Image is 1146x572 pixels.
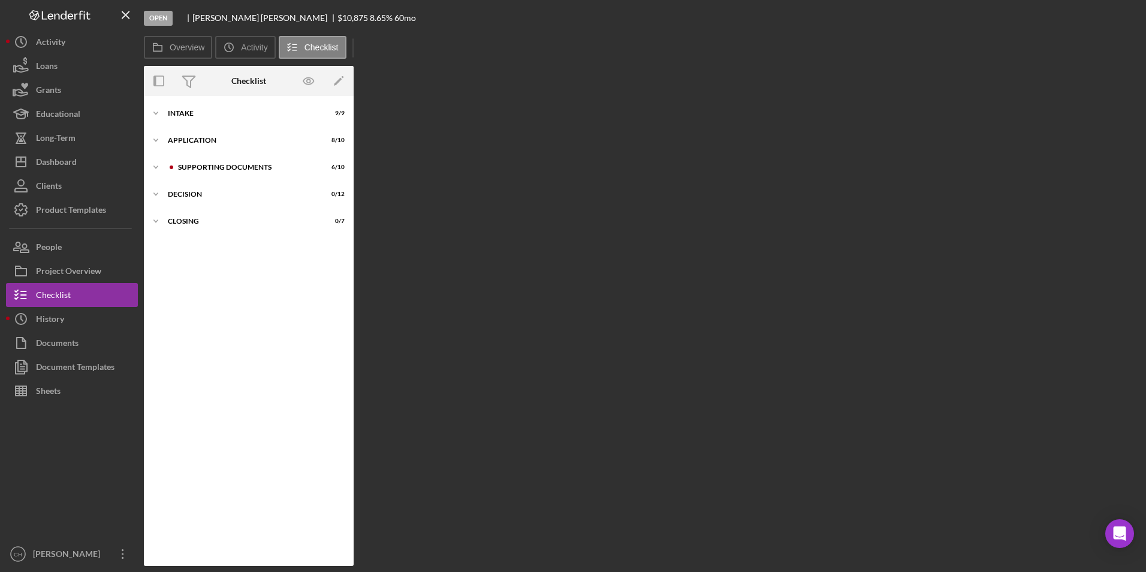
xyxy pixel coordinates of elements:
[370,13,393,23] div: 8.65 %
[36,30,65,57] div: Activity
[6,54,138,78] button: Loans
[323,191,345,198] div: 0 / 12
[1105,519,1134,548] div: Open Intercom Messenger
[36,54,58,81] div: Loans
[36,331,79,358] div: Documents
[6,331,138,355] button: Documents
[323,137,345,144] div: 8 / 10
[14,551,22,558] text: CH
[6,307,138,331] button: History
[36,259,101,286] div: Project Overview
[192,13,337,23] div: [PERSON_NAME] [PERSON_NAME]
[323,164,345,171] div: 6 / 10
[6,235,138,259] button: People
[6,30,138,54] button: Activity
[30,542,108,569] div: [PERSON_NAME]
[144,36,212,59] button: Overview
[168,191,315,198] div: Decision
[241,43,267,52] label: Activity
[144,11,173,26] div: Open
[337,13,368,23] span: $10,875
[36,126,76,153] div: Long-Term
[6,102,138,126] button: Educational
[231,76,266,86] div: Checklist
[36,174,62,201] div: Clients
[168,137,315,144] div: Application
[168,110,315,117] div: Intake
[6,259,138,283] button: Project Overview
[304,43,339,52] label: Checklist
[6,355,138,379] button: Document Templates
[36,355,114,382] div: Document Templates
[36,150,77,177] div: Dashboard
[170,43,204,52] label: Overview
[36,78,61,105] div: Grants
[215,36,275,59] button: Activity
[178,164,315,171] div: Supporting Documents
[36,198,106,225] div: Product Templates
[6,542,138,566] button: CH[PERSON_NAME]
[6,174,138,198] button: Clients
[36,283,71,310] div: Checklist
[394,13,416,23] div: 60 mo
[6,126,138,150] button: Long-Term
[36,102,80,129] div: Educational
[279,36,346,59] button: Checklist
[6,379,138,403] button: Sheets
[6,150,138,174] button: Dashboard
[36,379,61,406] div: Sheets
[6,283,138,307] button: Checklist
[6,78,138,102] button: Grants
[6,198,138,222] button: Product Templates
[323,218,345,225] div: 0 / 7
[168,218,315,225] div: Closing
[36,307,64,334] div: History
[36,235,62,262] div: People
[323,110,345,117] div: 9 / 9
